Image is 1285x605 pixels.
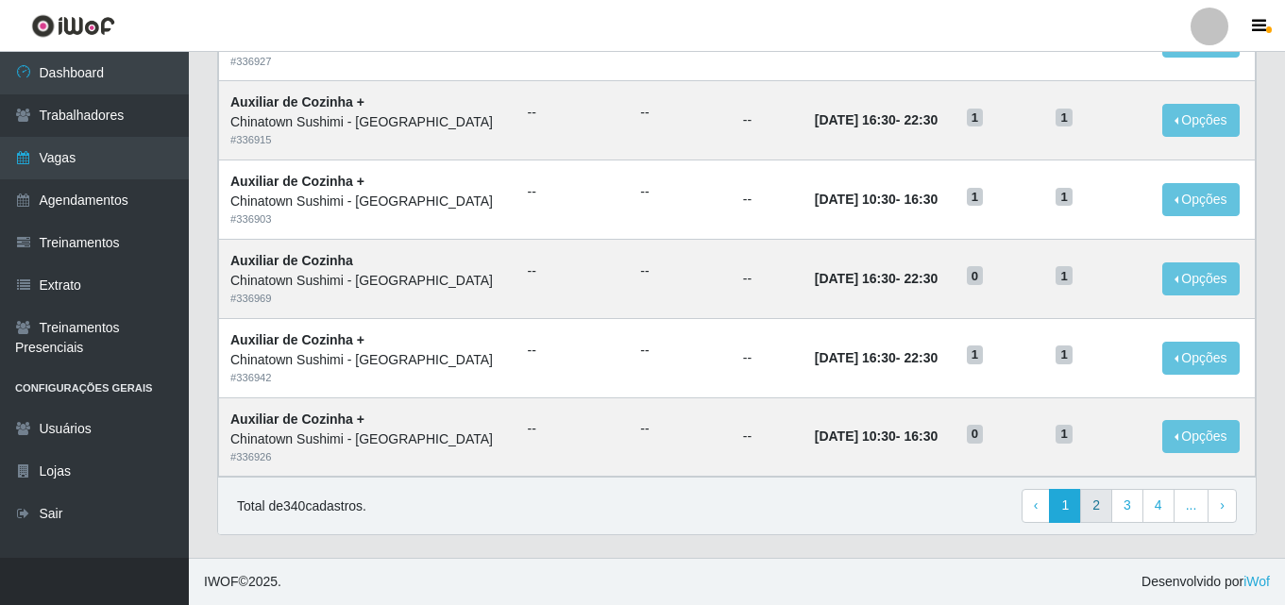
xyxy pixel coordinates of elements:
[967,109,984,127] span: 1
[1243,574,1270,589] a: iWof
[732,318,803,397] td: --
[204,572,281,592] span: © 2025 .
[904,350,938,365] time: 22:30
[967,188,984,207] span: 1
[528,341,618,361] ul: --
[1141,572,1270,592] span: Desenvolvido por
[815,271,896,286] time: [DATE] 16:30
[732,239,803,318] td: --
[230,332,364,347] strong: Auxiliar de Cozinha +
[1056,188,1073,207] span: 1
[230,291,505,307] div: # 336969
[1034,497,1039,513] span: ‹
[1056,425,1073,444] span: 1
[967,266,984,285] span: 0
[815,112,938,127] strong: -
[815,429,938,444] strong: -
[230,253,353,268] strong: Auxiliar de Cozinha
[204,574,239,589] span: IWOF
[732,81,803,160] td: --
[230,192,505,211] div: Chinatown Sushimi - [GEOGRAPHIC_DATA]
[1162,104,1240,137] button: Opções
[230,429,505,449] div: Chinatown Sushimi - [GEOGRAPHIC_DATA]
[1111,489,1143,523] a: 3
[528,419,618,439] ul: --
[640,182,719,202] ul: --
[640,103,719,123] ul: --
[1162,183,1240,216] button: Opções
[967,425,984,444] span: 0
[1174,489,1209,523] a: ...
[230,94,364,109] strong: Auxiliar de Cozinha +
[1056,345,1073,364] span: 1
[1056,266,1073,285] span: 1
[815,112,896,127] time: [DATE] 16:30
[1162,262,1240,295] button: Opções
[904,192,938,207] time: 16:30
[815,429,896,444] time: [DATE] 10:30
[230,370,505,386] div: # 336942
[230,350,505,370] div: Chinatown Sushimi - [GEOGRAPHIC_DATA]
[528,182,618,202] ul: --
[528,261,618,281] ul: --
[904,271,938,286] time: 22:30
[1049,489,1081,523] a: 1
[230,449,505,465] div: # 336926
[1208,489,1237,523] a: Next
[528,103,618,123] ul: --
[1162,420,1240,453] button: Opções
[815,192,938,207] strong: -
[230,112,505,132] div: Chinatown Sushimi - [GEOGRAPHIC_DATA]
[904,112,938,127] time: 22:30
[1080,489,1112,523] a: 2
[1022,489,1237,523] nav: pagination
[640,261,719,281] ul: --
[732,160,803,240] td: --
[815,350,938,365] strong: -
[1220,497,1225,513] span: ›
[230,412,364,427] strong: Auxiliar de Cozinha +
[1022,489,1051,523] a: Previous
[230,54,505,70] div: # 336927
[967,345,984,364] span: 1
[640,341,719,361] ul: --
[904,429,938,444] time: 16:30
[815,350,896,365] time: [DATE] 16:30
[230,174,364,189] strong: Auxiliar de Cozinha +
[732,397,803,477] td: --
[640,419,719,439] ul: --
[230,132,505,148] div: # 336915
[31,14,115,38] img: CoreUI Logo
[1056,109,1073,127] span: 1
[815,192,896,207] time: [DATE] 10:30
[230,271,505,291] div: Chinatown Sushimi - [GEOGRAPHIC_DATA]
[815,271,938,286] strong: -
[1162,342,1240,375] button: Opções
[1142,489,1175,523] a: 4
[237,496,366,516] p: Total de 340 cadastros.
[230,211,505,227] div: # 336903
